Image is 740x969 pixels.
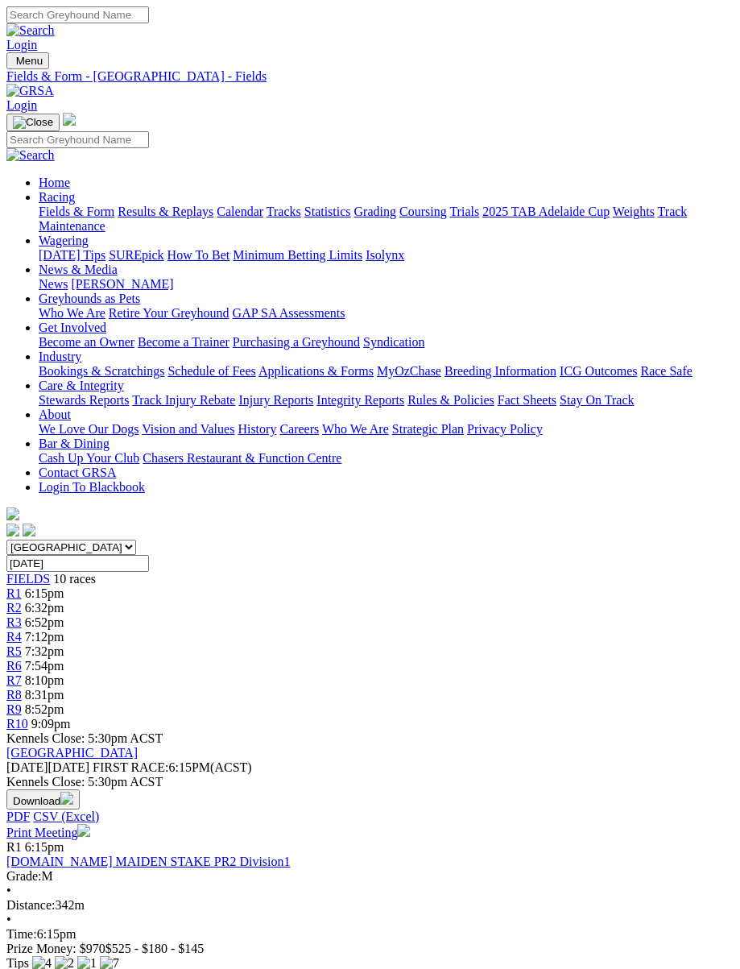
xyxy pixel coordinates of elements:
[6,84,54,98] img: GRSA
[25,644,64,658] span: 7:32pm
[217,205,263,218] a: Calendar
[167,364,255,378] a: Schedule of Fees
[16,55,43,67] span: Menu
[39,422,734,437] div: About
[6,507,19,520] img: logo-grsa-white.png
[498,393,556,407] a: Fact Sheets
[6,746,138,760] a: [GEOGRAPHIC_DATA]
[6,601,22,615] span: R2
[6,913,11,926] span: •
[39,422,138,436] a: We Love Our Dogs
[6,810,734,824] div: Download
[25,630,64,644] span: 7:12pm
[39,234,89,247] a: Wagering
[6,69,734,84] a: Fields & Form - [GEOGRAPHIC_DATA] - Fields
[377,364,441,378] a: MyOzChase
[39,393,734,408] div: Care & Integrity
[560,364,637,378] a: ICG Outcomes
[6,6,149,23] input: Search
[560,393,634,407] a: Stay On Track
[444,364,556,378] a: Breeding Information
[39,190,75,204] a: Racing
[39,205,734,234] div: Racing
[39,364,734,379] div: Industry
[39,248,105,262] a: [DATE] Tips
[238,393,313,407] a: Injury Reports
[363,335,424,349] a: Syndication
[25,840,64,854] span: 6:15pm
[449,205,479,218] a: Trials
[39,306,734,321] div: Greyhounds as Pets
[138,335,229,349] a: Become a Trainer
[6,586,22,600] a: R1
[6,927,37,941] span: Time:
[167,248,230,262] a: How To Bet
[39,335,134,349] a: Become an Owner
[23,524,35,536] img: twitter.svg
[6,840,22,854] span: R1
[39,451,734,466] div: Bar & Dining
[6,23,55,38] img: Search
[39,335,734,350] div: Get Involved
[399,205,447,218] a: Coursing
[25,702,64,716] span: 8:52pm
[6,927,734,942] div: 6:15pm
[39,205,114,218] a: Fields & Form
[63,113,76,126] img: logo-grsa-white.png
[39,277,734,292] div: News & Media
[132,393,235,407] a: Track Injury Rebate
[6,615,22,629] span: R3
[354,205,396,218] a: Grading
[238,422,276,436] a: History
[39,205,687,233] a: Track Maintenance
[39,480,145,494] a: Login To Blackbook
[366,248,404,262] a: Isolynx
[6,717,28,731] a: R10
[6,98,37,112] a: Login
[6,38,37,52] a: Login
[6,775,734,789] div: Kennels Close: 5:30pm ACST
[6,760,89,774] span: [DATE]
[39,263,118,276] a: News & Media
[6,52,49,69] button: Toggle navigation
[118,205,213,218] a: Results & Replays
[13,116,53,129] img: Close
[6,630,22,644] span: R4
[6,148,55,163] img: Search
[6,644,22,658] a: R5
[6,884,11,897] span: •
[6,760,48,774] span: [DATE]
[39,321,106,334] a: Get Involved
[6,702,22,716] span: R9
[39,277,68,291] a: News
[6,524,19,536] img: facebook.svg
[6,731,163,745] span: Kennels Close: 5:30pm ACST
[640,364,692,378] a: Race Safe
[31,717,71,731] span: 9:09pm
[25,601,64,615] span: 6:32pm
[233,335,360,349] a: Purchasing a Greyhound
[6,688,22,702] a: R8
[322,422,389,436] a: Who We Are
[39,379,124,392] a: Care & Integrity
[6,869,734,884] div: M
[25,673,64,687] span: 8:10pm
[25,659,64,673] span: 7:54pm
[6,826,90,839] a: Print Meeting
[613,205,655,218] a: Weights
[143,451,341,465] a: Chasers Restaurant & Function Centre
[6,673,22,687] a: R7
[39,408,71,421] a: About
[392,422,464,436] a: Strategic Plan
[233,248,362,262] a: Minimum Betting Limits
[482,205,610,218] a: 2025 TAB Adelaide Cup
[39,393,129,407] a: Stewards Reports
[6,572,50,586] a: FIELDS
[77,824,90,837] img: printer.svg
[6,659,22,673] a: R6
[6,869,42,883] span: Grade:
[304,205,351,218] a: Statistics
[6,555,149,572] input: Select date
[109,248,163,262] a: SUREpick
